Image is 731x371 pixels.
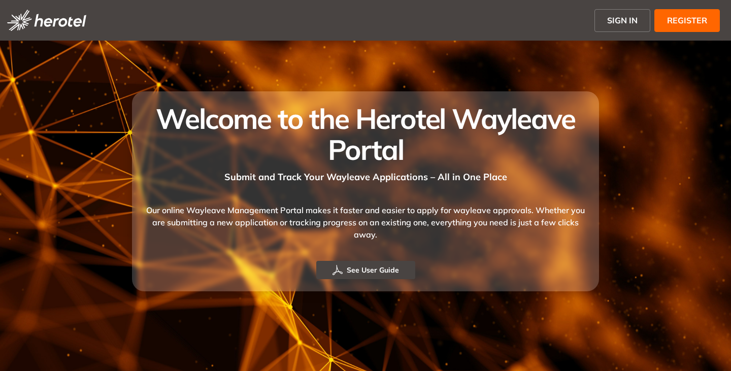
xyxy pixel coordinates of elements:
span: Welcome to the Herotel Wayleave Portal [156,101,575,167]
button: See User Guide [316,261,415,279]
button: SIGN IN [594,9,650,32]
span: REGISTER [667,14,707,26]
img: logo [7,10,86,31]
div: Our online Wayleave Management Portal makes it faster and easier to apply for wayleave approvals.... [144,184,587,261]
button: REGISTER [654,9,720,32]
span: See User Guide [347,264,399,276]
span: SIGN IN [607,14,638,26]
div: Submit and Track Your Wayleave Applications – All in One Place [144,165,587,184]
